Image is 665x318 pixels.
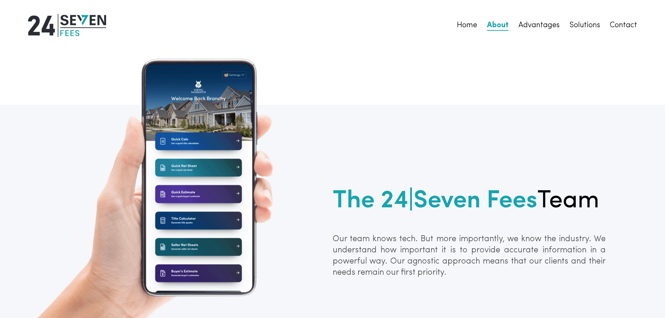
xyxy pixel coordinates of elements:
[569,21,600,30] a: Solutions
[518,21,560,30] a: Advantages
[28,14,106,37] img: 24|Seven Fees Logo
[333,189,537,214] b: The 24|Seven Fees
[333,183,606,220] h2: Team
[487,21,509,30] a: About
[333,234,606,278] p: Our team knows tech. But more importantly, we know the industry. We understand how important it i...
[457,21,477,30] a: Home
[610,21,637,30] a: Contact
